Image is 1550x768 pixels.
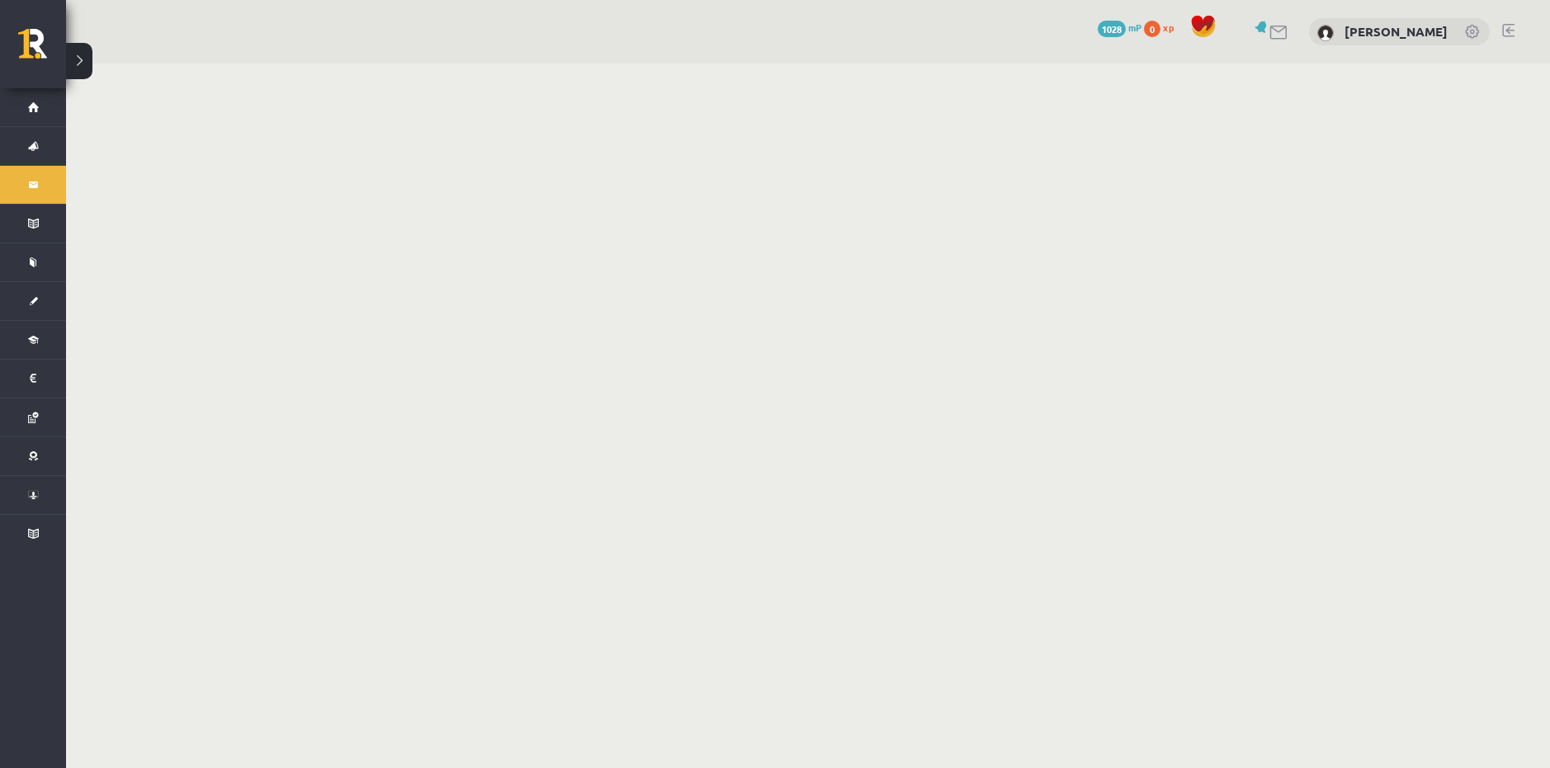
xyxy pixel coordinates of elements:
[1098,21,1141,34] a: 1028 mP
[1317,25,1334,41] img: Kristaps Lukass
[18,29,66,70] a: Rīgas 1. Tālmācības vidusskola
[1144,21,1160,37] span: 0
[1144,21,1182,34] a: 0 xp
[1344,23,1448,40] a: [PERSON_NAME]
[1098,21,1126,37] span: 1028
[1128,21,1141,34] span: mP
[1163,21,1174,34] span: xp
